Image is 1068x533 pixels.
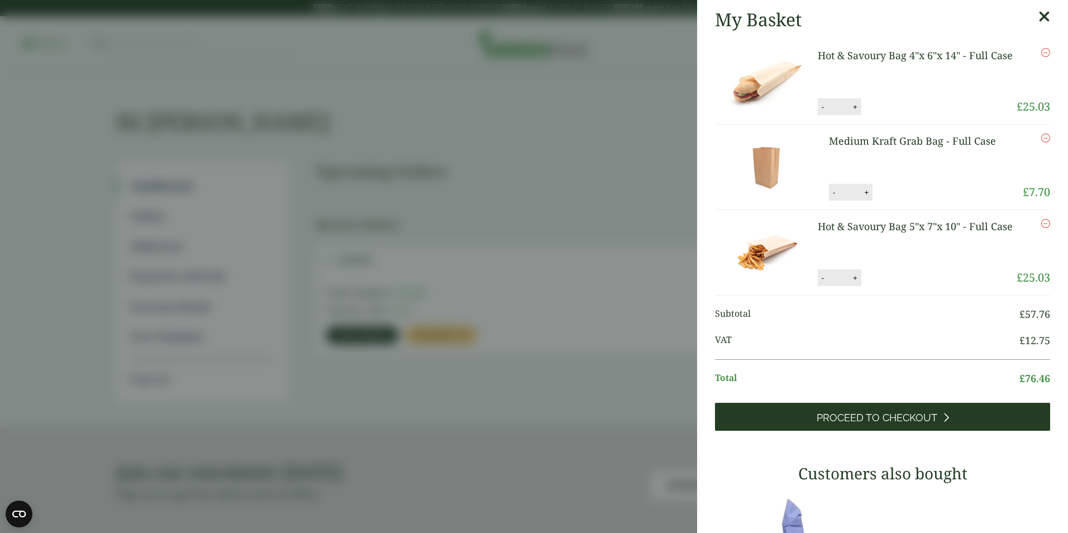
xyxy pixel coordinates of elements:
[1041,219,1050,228] a: Remove this item
[1041,134,1050,142] a: Remove this item
[1017,99,1023,114] span: £
[829,134,996,147] a: Medium Kraft Grab Bag - Full Case
[6,501,32,527] button: Open CMP widget
[1019,372,1050,385] bdi: 76.46
[1019,307,1050,321] bdi: 57.76
[1023,184,1050,199] bdi: 7.70
[1041,48,1050,57] a: Remove this item
[818,220,1013,233] a: Hot & Savoury Bag 5"x 7"x 10" - Full Case
[1019,334,1050,347] bdi: 12.75
[1023,184,1029,199] span: £
[850,102,861,112] button: +
[1019,334,1025,347] span: £
[818,273,827,283] button: -
[1019,307,1025,321] span: £
[861,188,872,197] button: +
[715,464,1050,483] h3: Customers also bought
[818,102,827,112] button: -
[829,188,838,197] button: -
[1017,270,1050,285] bdi: 25.03
[715,307,1019,322] span: Subtotal
[1019,372,1025,385] span: £
[818,49,1013,62] a: Hot & Savoury Bag 4"x 6"x 14" - Full Case
[715,333,1019,348] span: VAT
[850,273,861,283] button: +
[1017,270,1023,285] span: £
[715,403,1050,431] a: Proceed to Checkout
[715,9,802,30] h2: My Basket
[1017,99,1050,114] bdi: 25.03
[715,371,1019,386] span: Total
[817,412,937,424] span: Proceed to Checkout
